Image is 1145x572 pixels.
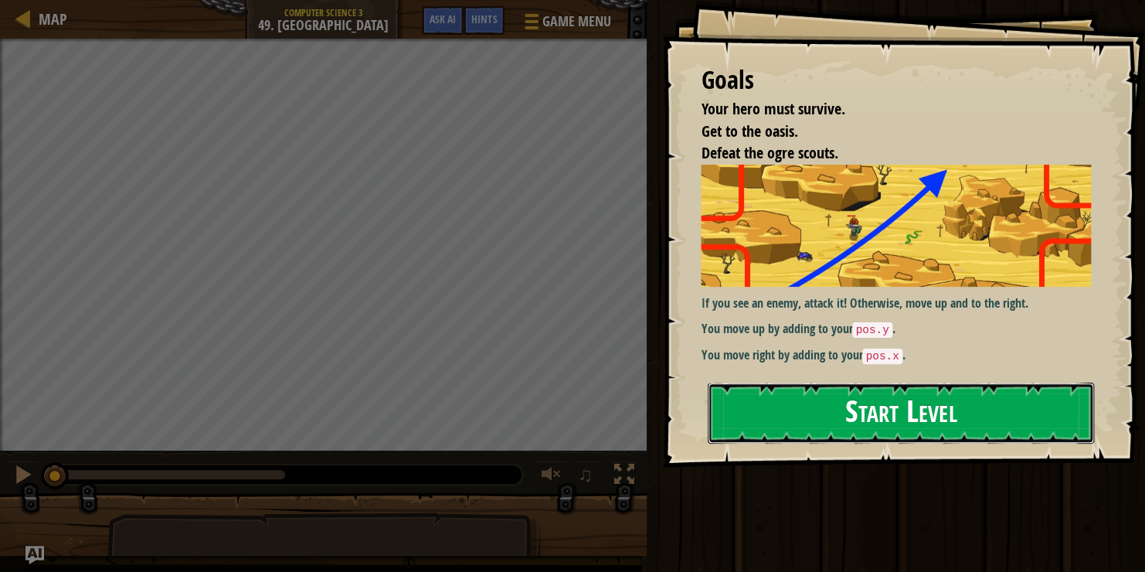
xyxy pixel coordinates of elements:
[430,12,456,26] span: Ask AI
[8,461,39,492] button: Ctrl + P: Pause
[542,12,610,32] span: Game Menu
[422,6,464,35] button: Ask AI
[681,98,1087,121] li: Your hero must survive.
[701,165,1103,288] img: Sarven road
[708,383,1094,444] button: Start Level
[701,98,844,119] span: Your hero must survive.
[701,63,1091,98] div: Goals
[39,9,67,29] span: Map
[536,461,567,492] button: Adjust volume
[578,463,593,486] span: ♫
[681,121,1087,143] li: Get to the oasis.
[862,349,902,364] code: pos.x
[512,6,620,43] button: Game Menu
[681,142,1087,165] li: Defeat the ogre scouts.
[608,461,639,492] button: Toggle fullscreen
[701,320,1103,339] p: You move up by adding to your .
[575,461,601,492] button: ♫
[25,546,44,564] button: Ask AI
[701,346,1103,365] p: You move right by adding to your .
[471,12,497,26] span: Hints
[701,142,838,163] span: Defeat the ogre scouts.
[852,322,892,338] code: pos.y
[31,9,67,29] a: Map
[701,295,1103,312] p: If you see an enemy, attack it! Otherwise, move up and to the right.
[701,121,797,141] span: Get to the oasis.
